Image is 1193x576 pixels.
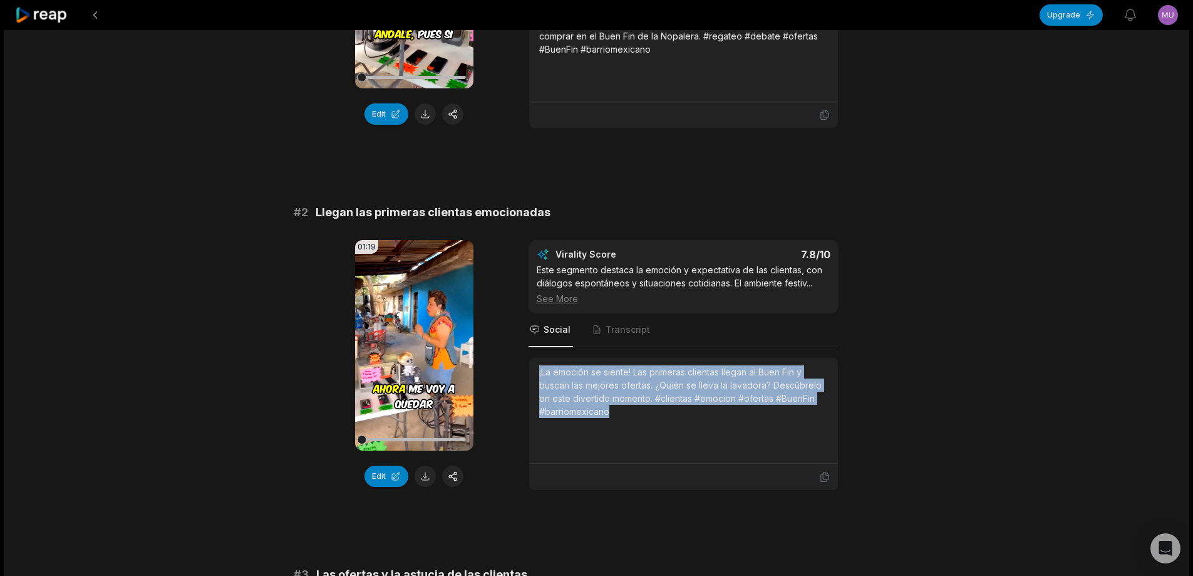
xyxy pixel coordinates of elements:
nav: Tabs [529,313,839,347]
div: See More [537,292,830,305]
span: Llegan las primeras clientas emocionadas [316,204,550,221]
button: Edit [364,103,408,125]
span: Social [544,323,571,336]
button: Upgrade [1040,4,1103,26]
div: Virality Score [555,248,690,261]
div: 7.8 /10 [696,248,830,261]
div: Open Intercom Messenger [1150,533,1180,563]
span: Transcript [606,323,650,336]
div: Este segmento destaca la emoción y expectativa de las clientas, con diálogos espontáneos y situac... [537,263,830,305]
div: ¡La emoción se siente! Las primeras clientas llegan al Buen Fin y buscan las mejores ofertas. ¿Qu... [539,365,828,418]
span: # 2 [294,204,308,221]
video: Your browser does not support mp4 format. [355,240,473,451]
button: Edit [364,466,408,487]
